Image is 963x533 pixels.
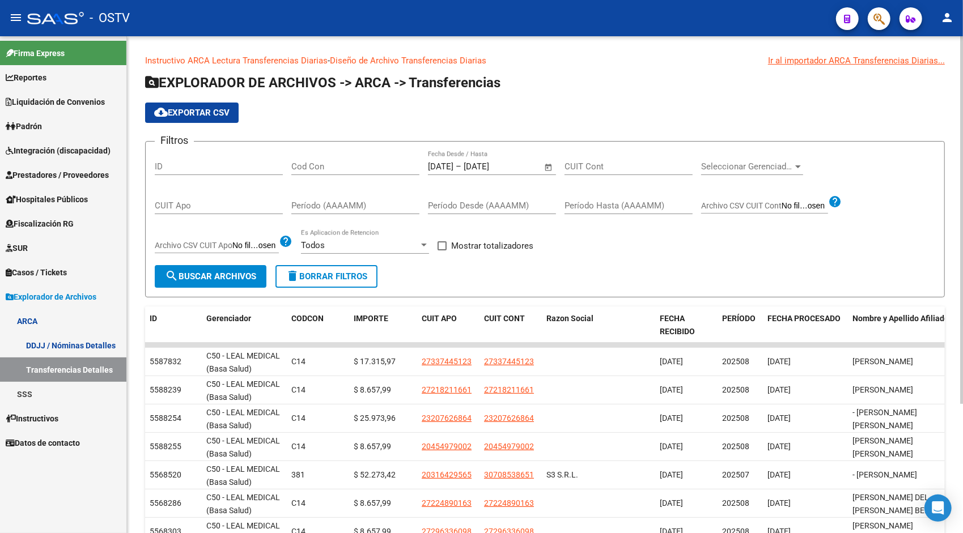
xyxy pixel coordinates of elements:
input: Archivo CSV CUIT Apo [232,241,279,251]
span: Borrar Filtros [286,271,367,282]
span: 5568520 [150,470,181,479]
span: Explorador de Archivos [6,291,96,303]
span: [DATE] [660,413,683,423]
span: 23207626864 [422,413,472,423]
span: C50 - LEAL MEDICAL (Basa Salud) [206,464,280,487]
span: IMPORTE [354,314,388,323]
span: SUR [6,242,28,254]
span: FECHA RECIBIDO [660,314,695,336]
span: [PERSON_NAME] [852,385,913,394]
span: Prestadores / Proveedores [6,169,109,181]
span: C50 - LEAL MEDICAL (Basa Salud) [206,408,280,430]
span: [DATE] [660,498,683,508]
span: PERÍODO [722,314,756,323]
input: Archivo CSV CUIT Cont [782,201,828,211]
span: C14 [291,357,306,366]
datatable-header-cell: FECHA PROCESADO [763,306,848,344]
span: - OSTV [90,6,130,31]
span: CUIT APO [422,314,457,323]
span: [DATE] [767,413,791,423]
span: 27218211661 [484,385,534,394]
button: Buscar Archivos [155,265,266,288]
mat-icon: person [940,11,954,24]
div: Open Intercom Messenger [924,494,952,522]
p: - [145,54,945,67]
span: C50 - LEAL MEDICAL (Basa Salud) [206,351,280,373]
span: $ 8.657,99 [354,442,391,451]
span: 20316429565 [422,470,472,479]
div: Ir al importador ARCA Transferencias Diarias... [768,54,945,67]
span: 202508 [722,442,749,451]
span: Todos [301,240,325,250]
span: Seleccionar Gerenciador [701,161,793,172]
span: – [456,161,461,172]
span: [DATE] [767,357,791,366]
span: 381 [291,470,305,479]
span: Archivo CSV CUIT Apo [155,241,232,250]
span: 20454979002 [484,442,534,451]
span: Liquidación de Convenios [6,96,105,108]
span: Razon Social [546,314,593,323]
span: 5587832 [150,357,181,366]
span: Casos / Tickets [6,266,67,279]
span: S3 S.R.L. [546,470,578,479]
span: [PERSON_NAME] [PERSON_NAME] [852,436,913,458]
span: $ 8.657,99 [354,385,391,394]
span: 23207626864 [484,413,534,423]
span: C50 - LEAL MEDICAL (Basa Salud) [206,436,280,458]
span: $ 25.973,96 [354,413,396,423]
span: - [PERSON_NAME] [PERSON_NAME] [852,408,917,430]
span: [DATE] [660,470,683,479]
datatable-header-cell: FECHA RECIBIDO [655,306,718,344]
input: Start date [428,161,453,172]
span: CUIT CONT [484,314,525,323]
mat-icon: help [279,234,292,248]
datatable-header-cell: ID [145,306,202,344]
span: $ 52.273,42 [354,470,396,479]
h3: Filtros [155,133,194,148]
span: Exportar CSV [154,108,230,118]
span: [PERSON_NAME] DEL [PERSON_NAME] BERGALO [852,493,951,515]
span: 202508 [722,385,749,394]
span: FECHA PROCESADO [767,314,841,323]
mat-icon: help [828,195,842,208]
span: Datos de contacto [6,437,80,449]
mat-icon: search [165,269,179,283]
span: 5588239 [150,385,181,394]
span: Archivo CSV CUIT Cont [701,201,782,210]
span: 202508 [722,413,749,423]
span: Fiscalización RG [6,218,74,230]
span: Mostrar totalizadores [451,239,533,253]
datatable-header-cell: PERÍODO [718,306,763,344]
span: Instructivos [6,412,58,425]
span: 27337445123 [484,357,534,366]
span: C14 [291,442,306,451]
span: - [PERSON_NAME] [852,470,917,479]
span: 202508 [722,357,749,366]
span: [DATE] [660,442,683,451]
span: [DATE] [660,357,683,366]
span: CODCON [291,314,324,323]
span: Padrón [6,120,42,133]
span: [DATE] [767,498,791,508]
span: 30708538651 [484,470,534,479]
span: C50 - LEAL MEDICAL (Basa Salud) [206,380,280,402]
span: C14 [291,385,306,394]
span: Gerenciador [206,314,251,323]
button: Open calendar [542,161,555,174]
span: 27224890163 [484,498,534,508]
mat-icon: delete [286,269,299,283]
datatable-header-cell: Gerenciador [202,306,287,344]
span: C50 - LEAL MEDICAL (Basa Salud) [206,493,280,515]
input: End date [464,161,519,172]
a: Diseño de Archivo Transferencias Diarias [330,56,486,66]
span: $ 17.315,97 [354,357,396,366]
span: [DATE] [767,470,791,479]
span: Reportes [6,71,46,84]
span: $ 8.657,99 [354,498,391,508]
button: Exportar CSV [145,103,239,123]
span: 5568286 [150,498,181,508]
span: Firma Express [6,47,65,59]
span: [DATE] [660,385,683,394]
span: C14 [291,413,306,423]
